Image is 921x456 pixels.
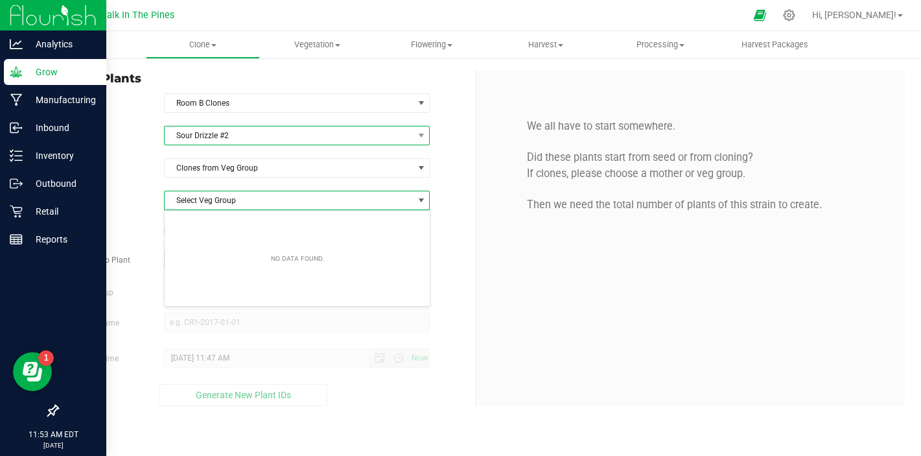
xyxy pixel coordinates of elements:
[10,121,23,134] inline-svg: Inbound
[23,232,100,247] p: Reports
[10,205,23,218] inline-svg: Retail
[23,92,100,108] p: Manufacturing
[13,352,52,391] iframe: Resource center
[146,39,260,51] span: Clone
[261,39,374,51] span: Vegetation
[196,390,291,400] span: Generate New Plant IDs
[603,31,718,58] a: Processing
[717,31,832,58] a: Harvest Packages
[10,149,23,162] inline-svg: Inventory
[23,148,100,163] p: Inventory
[165,126,413,145] span: Sour Drizzle #2
[10,177,23,190] inline-svg: Outbound
[781,9,797,21] div: Manage settings
[489,31,603,58] a: Harvest
[10,233,23,246] inline-svg: Reports
[413,94,429,112] span: select
[57,70,466,88] span: Create Plants
[413,191,429,210] span: select
[165,159,413,177] span: Clones from Veg Group
[264,248,331,269] div: No data found.
[10,38,23,51] inline-svg: Analytics
[23,36,100,52] p: Analytics
[6,429,100,440] p: 11:53 AM EDT
[375,31,489,58] a: Flowering
[6,440,100,450] p: [DATE]
[10,93,23,106] inline-svg: Manufacturing
[375,39,489,51] span: Flowering
[724,39,826,51] span: Harvest Packages
[260,31,375,58] a: Vegetation
[164,313,430,332] input: e.g. CR1-2017-01-01
[146,31,261,58] a: Clone
[812,10,896,20] span: Hi, [PERSON_NAME]!
[745,3,775,28] span: Open Ecommerce Menu
[23,176,100,191] p: Outbound
[23,120,100,136] p: Inbound
[486,119,896,213] p: We all have to start somewhere. Did these plants start from seed or from cloning? If clones, plea...
[489,39,603,51] span: Harvest
[38,350,54,366] iframe: Resource center unread badge
[10,66,23,78] inline-svg: Grow
[23,204,100,219] p: Retail
[90,10,174,21] span: A Walk In The Pines
[165,94,413,112] span: Room B Clones
[604,39,717,51] span: Processing
[159,384,327,406] button: Generate New Plant IDs
[165,191,413,210] span: Select Veg Group
[23,64,100,80] p: Grow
